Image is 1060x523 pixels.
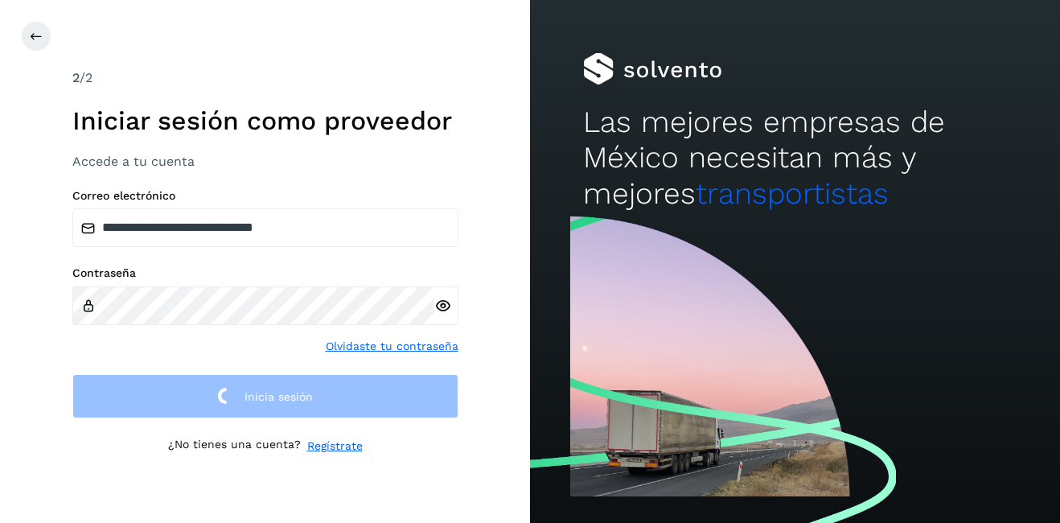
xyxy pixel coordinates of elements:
[72,374,458,418] button: Inicia sesión
[583,105,1007,212] h2: Las mejores empresas de México necesitan más y mejores
[696,176,889,211] span: transportistas
[72,68,458,88] div: /2
[326,338,458,355] a: Olvidaste tu contraseña
[244,391,313,402] span: Inicia sesión
[72,189,458,203] label: Correo electrónico
[168,438,301,455] p: ¿No tienes una cuenta?
[72,105,458,136] h1: Iniciar sesión como proveedor
[72,154,458,169] h3: Accede a tu cuenta
[72,266,458,280] label: Contraseña
[72,70,80,85] span: 2
[307,438,363,455] a: Regístrate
